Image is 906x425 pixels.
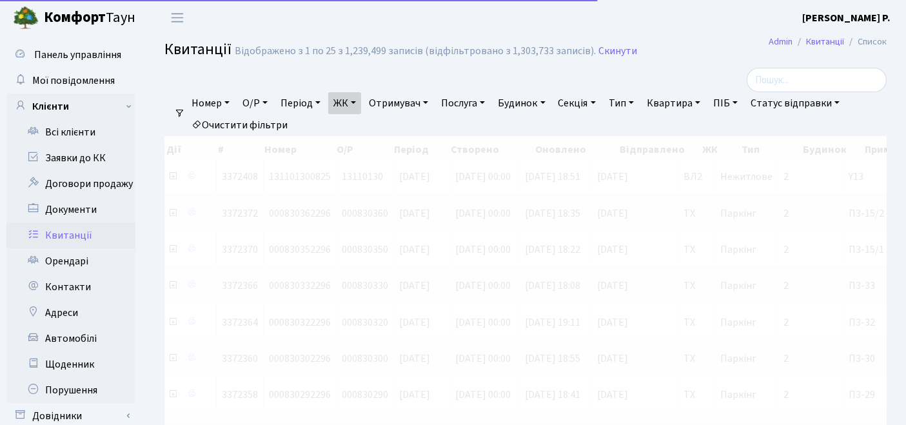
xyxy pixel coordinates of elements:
a: О/Р [237,92,273,114]
a: Admin [769,35,793,48]
li: Список [844,35,887,49]
a: Будинок [493,92,550,114]
a: Порушення [6,377,135,403]
span: Квитанції [164,38,231,61]
button: Переключити навігацію [161,7,193,28]
a: Заявки до КК [6,145,135,171]
a: Панель управління [6,42,135,68]
a: Мої повідомлення [6,68,135,94]
a: Статус відправки [745,92,845,114]
b: [PERSON_NAME] Р. [802,11,891,25]
a: Очистити фільтри [186,114,293,136]
a: ЖК [328,92,361,114]
a: Документи [6,197,135,222]
a: Всі клієнти [6,119,135,145]
a: Номер [186,92,235,114]
a: [PERSON_NAME] Р. [802,10,891,26]
a: Тип [604,92,639,114]
b: Комфорт [44,7,106,28]
a: Договори продажу [6,171,135,197]
a: Скинути [598,45,637,57]
a: Клієнти [6,94,135,119]
a: Контакти [6,274,135,300]
a: Щоденник [6,351,135,377]
a: Секція [553,92,601,114]
nav: breadcrumb [749,28,906,55]
a: ПІБ [708,92,743,114]
a: Адреси [6,300,135,326]
img: logo.png [13,5,39,31]
a: Послуга [436,92,490,114]
span: Таун [44,7,135,29]
a: Отримувач [364,92,433,114]
a: Квартира [642,92,705,114]
span: Панель управління [34,48,121,62]
span: Мої повідомлення [32,74,115,88]
div: Відображено з 1 по 25 з 1,239,499 записів (відфільтровано з 1,303,733 записів). [235,45,596,57]
a: Орендарі [6,248,135,274]
a: Квитанції [6,222,135,248]
input: Пошук... [747,68,887,92]
a: Автомобілі [6,326,135,351]
a: Квитанції [806,35,844,48]
a: Період [275,92,326,114]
